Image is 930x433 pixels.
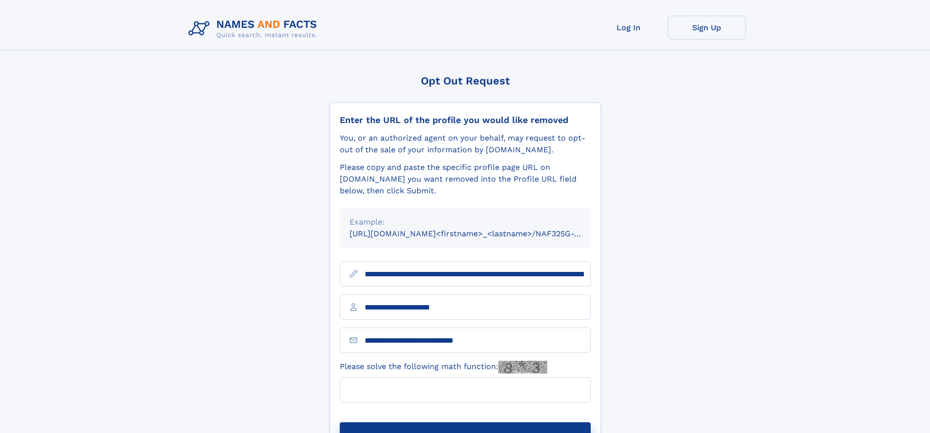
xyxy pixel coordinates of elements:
div: You, or an authorized agent on your behalf, may request to opt-out of the sale of your informatio... [340,132,591,156]
label: Please solve the following math function: [340,361,547,373]
a: Log In [590,16,668,40]
div: Enter the URL of the profile you would like removed [340,115,591,125]
div: Example: [350,216,581,228]
div: Please copy and paste the specific profile page URL on [DOMAIN_NAME] you want removed into the Pr... [340,162,591,197]
img: Logo Names and Facts [185,16,325,42]
small: [URL][DOMAIN_NAME]<firstname>_<lastname>/NAF325G-xxxxxxxx [350,229,609,238]
a: Sign Up [668,16,746,40]
div: Opt Out Request [330,75,601,87]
